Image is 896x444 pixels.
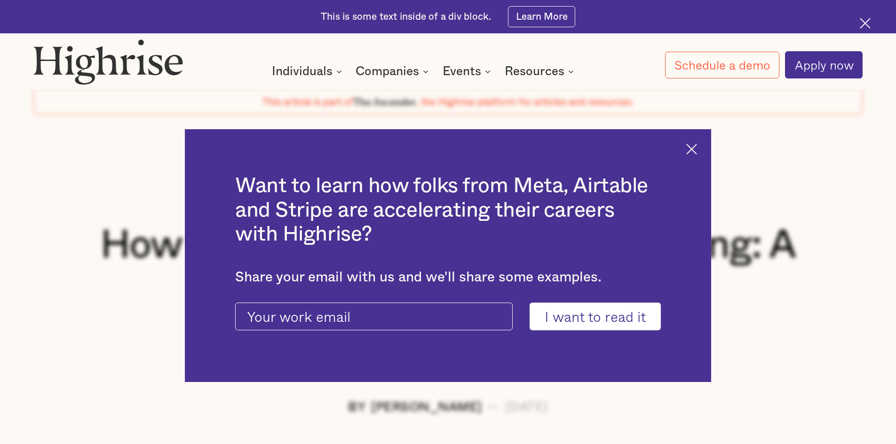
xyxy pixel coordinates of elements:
[508,6,575,27] a: Learn More
[272,66,333,77] div: Individuals
[505,66,564,77] div: Resources
[235,303,661,331] form: current-ascender-blog-article-modal-form
[505,66,577,77] div: Resources
[530,303,661,331] input: I want to read it
[785,51,863,78] a: Apply now
[33,39,183,84] img: Highrise logo
[272,66,345,77] div: Individuals
[321,10,491,23] div: This is some text inside of a div block.
[235,269,661,286] div: Share your email with us and we'll share some examples.
[443,66,481,77] div: Events
[235,303,513,331] input: Your work email
[443,66,493,77] div: Events
[356,66,431,77] div: Companies
[665,52,780,78] a: Schedule a demo
[356,66,419,77] div: Companies
[860,18,871,29] img: Cross icon
[235,174,661,247] h2: Want to learn how folks from Meta, Airtable and Stripe are accelerating their careers with Highrise?
[686,144,697,155] img: Cross icon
